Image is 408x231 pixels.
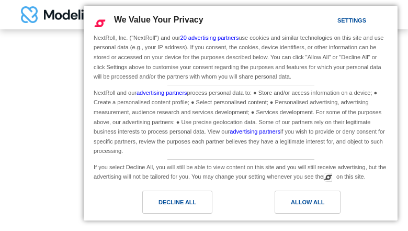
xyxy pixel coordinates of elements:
span: We Value Your Privacy [114,15,203,24]
img: modelit logo [21,6,89,23]
a: Allow All [241,191,391,219]
a: advertising partners [137,90,187,96]
div: If you select Decline All, you will still be able to view content on this site and you will still... [92,160,390,183]
a: 20 advertising partners [180,35,239,41]
div: Decline All [158,196,196,208]
div: Allow All [291,196,324,208]
div: NextRoll and our process personal data to: ● Store and/or access information on a device; ● Creat... [92,85,390,157]
a: Decline All [90,191,241,219]
a: Settings [319,12,344,31]
a: advertising partners [230,128,280,135]
div: NextRoll, Inc. ("NextRoll") and our use cookies and similar technologies on this site and use per... [92,32,390,83]
a: home [21,6,89,23]
div: Settings [337,15,366,26]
